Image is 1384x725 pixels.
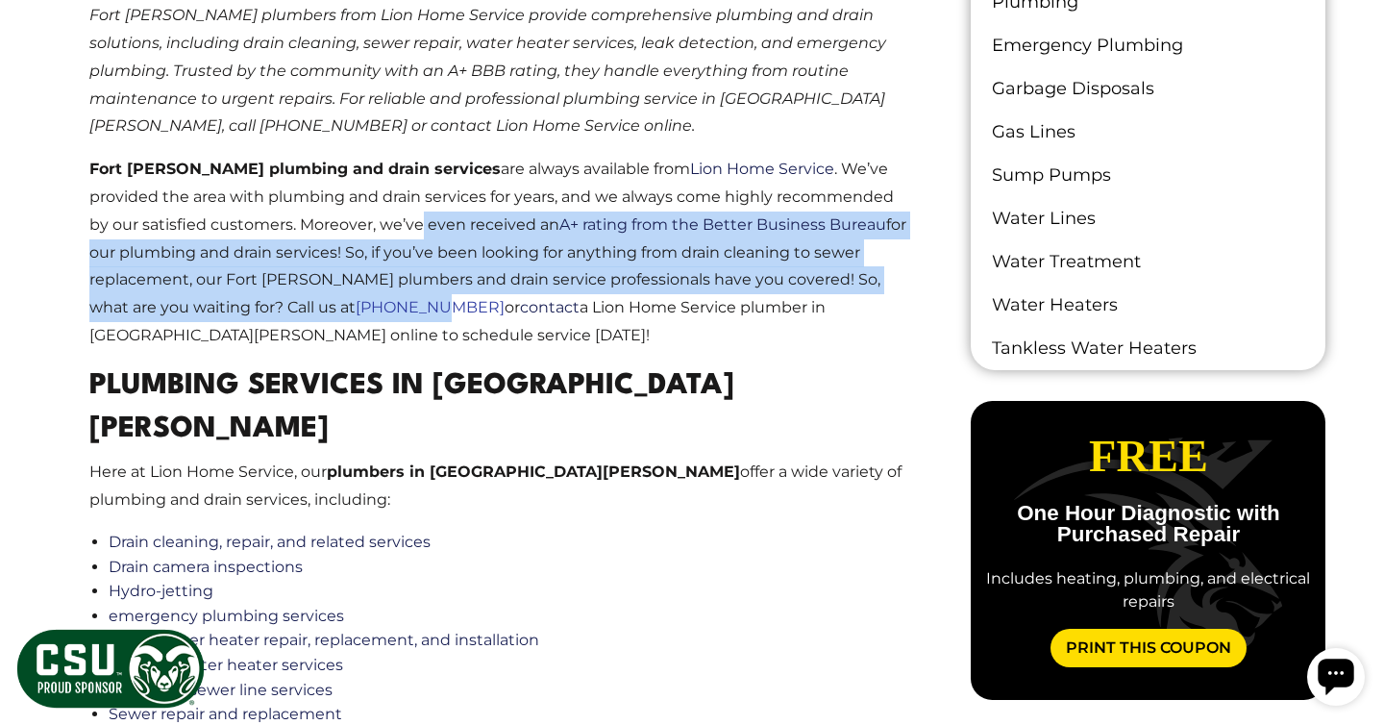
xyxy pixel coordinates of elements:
[109,705,342,723] a: Sewer repair and replacement
[1089,432,1208,481] span: Free
[971,67,1325,111] a: Garbage Disposals
[8,8,65,65] div: Open chat widget
[109,558,303,576] a: Drain camera inspections
[89,459,915,514] p: Here at Lion Home Service, our offer a wide variety of plumbing and drain services, including:
[971,111,1325,154] a: Gas Lines
[971,154,1325,197] a: Sump Pumps
[109,628,915,653] li: Expert
[1050,629,1247,667] a: Print This Coupon
[89,6,886,135] em: Fort [PERSON_NAME] plumbers from Lion Home Service provide comprehensive plumbing and drain solut...
[986,503,1311,546] p: One Hour Diagnostic with Purchased Repair
[971,240,1325,284] a: Water Treatment
[109,678,915,703] li: Water and
[89,160,501,178] strong: Fort [PERSON_NAME] plumbing and drain services
[89,365,915,452] h2: Plumbing Services In [GEOGRAPHIC_DATA][PERSON_NAME]
[327,462,740,481] strong: plumbers in [GEOGRAPHIC_DATA][PERSON_NAME]
[971,197,1325,240] a: Water Lines
[559,215,886,234] a: A+ rating from the Better Business Bureau
[356,298,505,316] a: [PHONE_NUMBER]
[161,631,539,649] a: water heater repair, replacement, and installation
[986,567,1311,613] div: Includes heating, plumbing, and electrical repairs
[189,681,333,699] a: sewer line services
[89,156,915,350] p: are always available from . We’ve provided the area with plumbing and drain services for years, a...
[109,582,213,600] a: Hydro-jetting
[109,607,344,625] a: emergency plumbing services
[971,284,1325,327] a: Water Heaters
[971,401,1325,699] div: carousel
[971,327,1325,370] a: Tankless Water Heaters
[971,24,1325,67] a: Emergency Plumbing
[971,401,1326,698] div: slide 3
[14,627,207,711] img: CSU Sponsor Badge
[690,160,834,178] a: Lion Home Service
[109,533,431,551] a: Drain cleaning, repair, and related services
[520,298,580,316] a: contact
